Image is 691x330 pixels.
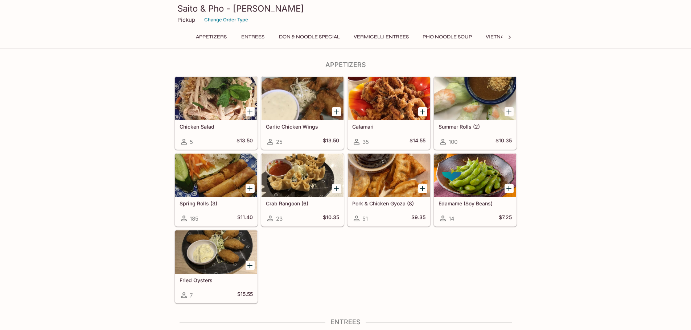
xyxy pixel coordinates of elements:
span: 14 [449,215,455,222]
div: Garlic Chicken Wings [262,77,344,120]
span: 7 [190,292,193,299]
h5: $14.55 [410,137,425,146]
div: Summer Rolls (2) [434,77,516,120]
button: Add Edamame (Soy Beans) [505,184,514,193]
a: Spring Rolls (3)185$11.40 [175,153,258,226]
h5: $10.35 [323,214,339,223]
h5: $15.55 [237,291,253,300]
button: Add Spring Rolls (3) [246,184,255,193]
div: Edamame (Soy Beans) [434,154,516,197]
h5: Spring Rolls (3) [180,200,253,206]
div: Chicken Salad [175,77,257,120]
button: Vietnamese Sandwiches [482,32,558,42]
h5: Calamari [352,124,425,130]
a: Crab Rangoon (6)23$10.35 [261,153,344,226]
a: Garlic Chicken Wings25$13.50 [261,76,344,150]
h5: Pork & Chicken Gyoza (8) [352,200,425,206]
h5: Garlic Chicken Wings [266,124,339,130]
button: Pho Noodle Soup [419,32,476,42]
div: Crab Rangoon (6) [262,154,344,197]
h5: Summer Rolls (2) [439,124,512,130]
h5: $10.35 [495,137,512,146]
h5: Edamame (Soy Beans) [439,200,512,206]
button: Add Garlic Chicken Wings [332,107,341,116]
span: 51 [362,215,368,222]
span: 23 [276,215,283,222]
h5: $7.25 [499,214,512,223]
button: Entrees [236,32,269,42]
p: Pickup [177,16,195,23]
h5: Crab Rangoon (6) [266,200,339,206]
span: 185 [190,215,198,222]
div: Spring Rolls (3) [175,154,257,197]
div: Calamari [348,77,430,120]
button: Add Chicken Salad [246,107,255,116]
h5: Fried Oysters [180,277,253,283]
span: 5 [190,138,193,145]
span: 35 [362,138,369,145]
button: Add Pork & Chicken Gyoza (8) [418,184,427,193]
a: Chicken Salad5$13.50 [175,76,258,150]
a: Pork & Chicken Gyoza (8)51$9.35 [347,153,430,226]
button: Add Fried Oysters [246,261,255,270]
h4: Appetizers [174,61,517,69]
h5: Chicken Salad [180,124,253,130]
button: Appetizers [192,32,231,42]
span: 25 [276,138,283,145]
a: Summer Rolls (2)100$10.35 [434,76,517,150]
button: Vermicelli Entrees [350,32,413,42]
button: Add Summer Rolls (2) [505,107,514,116]
div: Pork & Chicken Gyoza (8) [348,154,430,197]
h4: Entrees [174,318,517,326]
h3: Saito & Pho - [PERSON_NAME] [177,3,514,14]
h5: $13.50 [236,137,253,146]
button: Don & Noodle Special [275,32,344,42]
span: 100 [449,138,457,145]
a: Edamame (Soy Beans)14$7.25 [434,153,517,226]
h5: $11.40 [237,214,253,223]
h5: $9.35 [411,214,425,223]
h5: $13.50 [323,137,339,146]
a: Fried Oysters7$15.55 [175,230,258,303]
div: Fried Oysters [175,230,257,274]
a: Calamari35$14.55 [347,76,430,150]
button: Add Crab Rangoon (6) [332,184,341,193]
button: Change Order Type [201,14,251,25]
button: Add Calamari [418,107,427,116]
